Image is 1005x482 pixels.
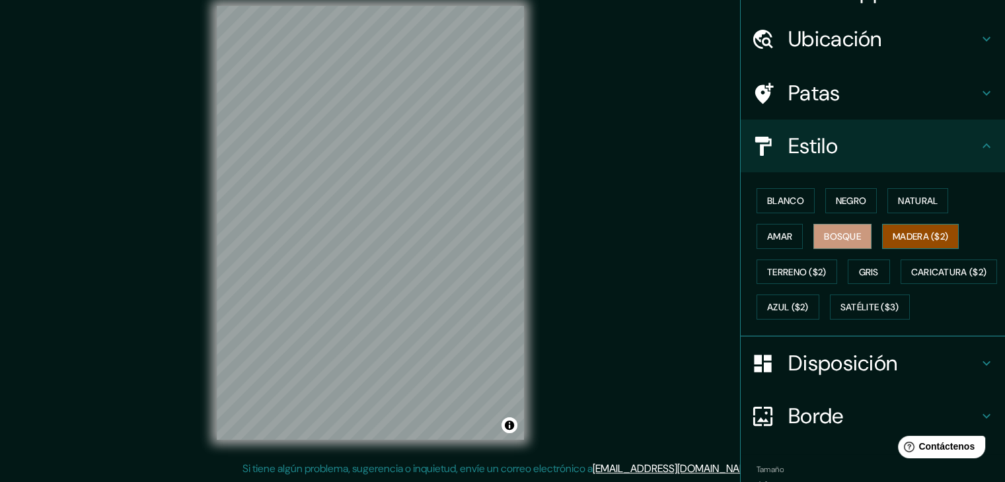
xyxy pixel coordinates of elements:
[848,259,890,285] button: Gris
[593,462,756,475] a: [EMAIL_ADDRESS][DOMAIN_NAME]
[757,464,784,475] font: Tamaño
[242,462,593,475] font: Si tiene algún problema, sugerencia o inquietud, envíe un correo electrónico a
[502,417,517,433] button: Activar o desactivar atribución
[788,132,838,160] font: Estilo
[887,430,990,467] iframe: Lanzador de widgets de ayuda
[741,120,1005,172] div: Estilo
[788,349,897,377] font: Disposición
[767,266,827,278] font: Terreno ($2)
[887,188,948,213] button: Natural
[767,230,792,242] font: Amar
[788,402,844,430] font: Borde
[898,195,938,207] font: Natural
[859,266,879,278] font: Gris
[882,224,959,249] button: Madera ($2)
[788,25,882,53] font: Ubicación
[824,230,861,242] font: Bosque
[767,302,809,314] font: Azul ($2)
[741,13,1005,65] div: Ubicación
[757,224,803,249] button: Amar
[217,6,524,440] canvas: Mapa
[911,266,987,278] font: Caricatura ($2)
[757,259,837,285] button: Terreno ($2)
[813,224,872,249] button: Bosque
[767,195,804,207] font: Blanco
[788,79,840,107] font: Patas
[840,302,899,314] font: Satélite ($3)
[836,195,867,207] font: Negro
[830,294,910,320] button: Satélite ($3)
[741,337,1005,390] div: Disposición
[757,188,815,213] button: Blanco
[757,294,819,320] button: Azul ($2)
[741,67,1005,120] div: Patas
[741,390,1005,442] div: Borde
[893,230,948,242] font: Madera ($2)
[901,259,998,285] button: Caricatura ($2)
[825,188,877,213] button: Negro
